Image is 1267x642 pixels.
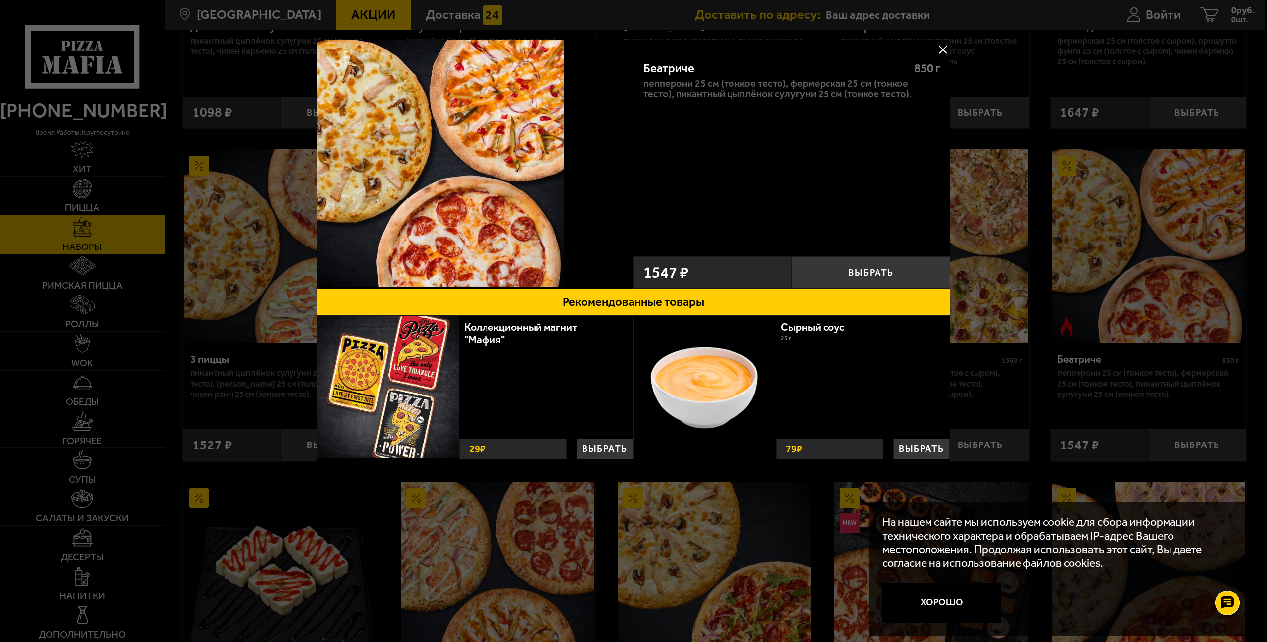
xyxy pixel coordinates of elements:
[914,61,940,75] span: 850 г
[467,439,488,459] strong: 29 ₽
[643,61,904,76] div: Беатриче
[464,321,577,346] a: Коллекционный магнит "Мафия"
[643,264,688,280] span: 1547 ₽
[882,583,1001,623] button: Хорошо
[317,289,950,316] button: Рекомендованные товары
[882,515,1230,570] p: На нашем сайте мы используем cookie для сбора информации технического характера и обрабатываем IP...
[783,439,805,459] strong: 79 ₽
[317,40,564,287] img: Беатриче
[792,256,950,289] button: Выбрать
[577,439,633,459] button: Выбрать
[643,78,940,99] p: Пепперони 25 см (тонкое тесто), Фермерская 25 см (тонкое тесто), Пикантный цыплёнок сулугуни 25 с...
[781,335,791,342] span: 25 г
[781,321,858,333] a: Сырный соус
[317,40,633,289] a: Беатриче
[893,439,950,459] button: Выбрать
